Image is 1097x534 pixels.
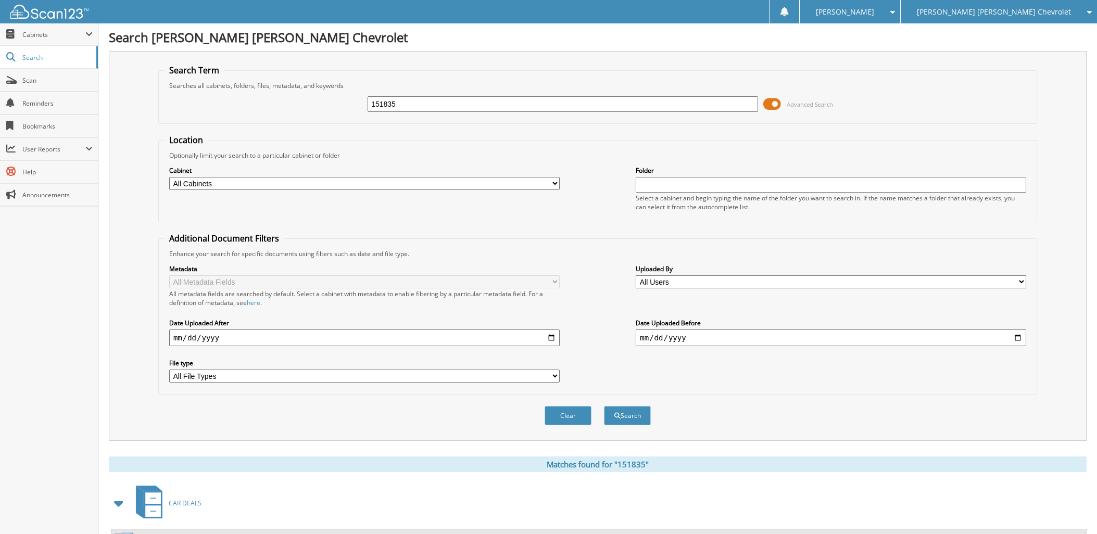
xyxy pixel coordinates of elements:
legend: Location [164,134,208,146]
div: Select a cabinet and begin typing the name of the folder you want to search in. If the name match... [636,194,1026,211]
span: [PERSON_NAME] [PERSON_NAME] Chevrolet [917,9,1071,15]
label: Date Uploaded Before [636,319,1026,327]
span: Advanced Search [787,100,833,108]
span: User Reports [22,145,85,154]
span: Help [22,168,93,176]
label: Uploaded By [636,264,1026,273]
span: [PERSON_NAME] [816,9,874,15]
legend: Search Term [164,65,224,76]
span: Cabinets [22,30,85,39]
span: Search [22,53,91,62]
legend: Additional Document Filters [164,233,284,244]
div: Searches all cabinets, folders, files, metadata, and keywords [164,81,1031,90]
span: Announcements [22,190,93,199]
button: Clear [545,406,591,425]
span: Scan [22,76,93,85]
span: Reminders [22,99,93,108]
label: File type [169,359,560,367]
div: All metadata fields are searched by default. Select a cabinet with metadata to enable filtering b... [169,289,560,307]
span: CAR DEALS [169,499,201,507]
div: Optionally limit your search to a particular cabinet or folder [164,151,1031,160]
a: CAR DEALS [130,482,201,524]
input: end [636,329,1026,346]
label: Metadata [169,264,560,273]
label: Date Uploaded After [169,319,560,327]
h1: Search [PERSON_NAME] [PERSON_NAME] Chevrolet [109,29,1087,46]
label: Cabinet [169,166,560,175]
a: here [247,298,260,307]
img: scan123-logo-white.svg [10,5,89,19]
label: Folder [636,166,1026,175]
input: start [169,329,560,346]
div: Matches found for "151835" [109,456,1087,472]
button: Search [604,406,651,425]
div: Enhance your search for specific documents using filters such as date and file type. [164,249,1031,258]
span: Bookmarks [22,122,93,131]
